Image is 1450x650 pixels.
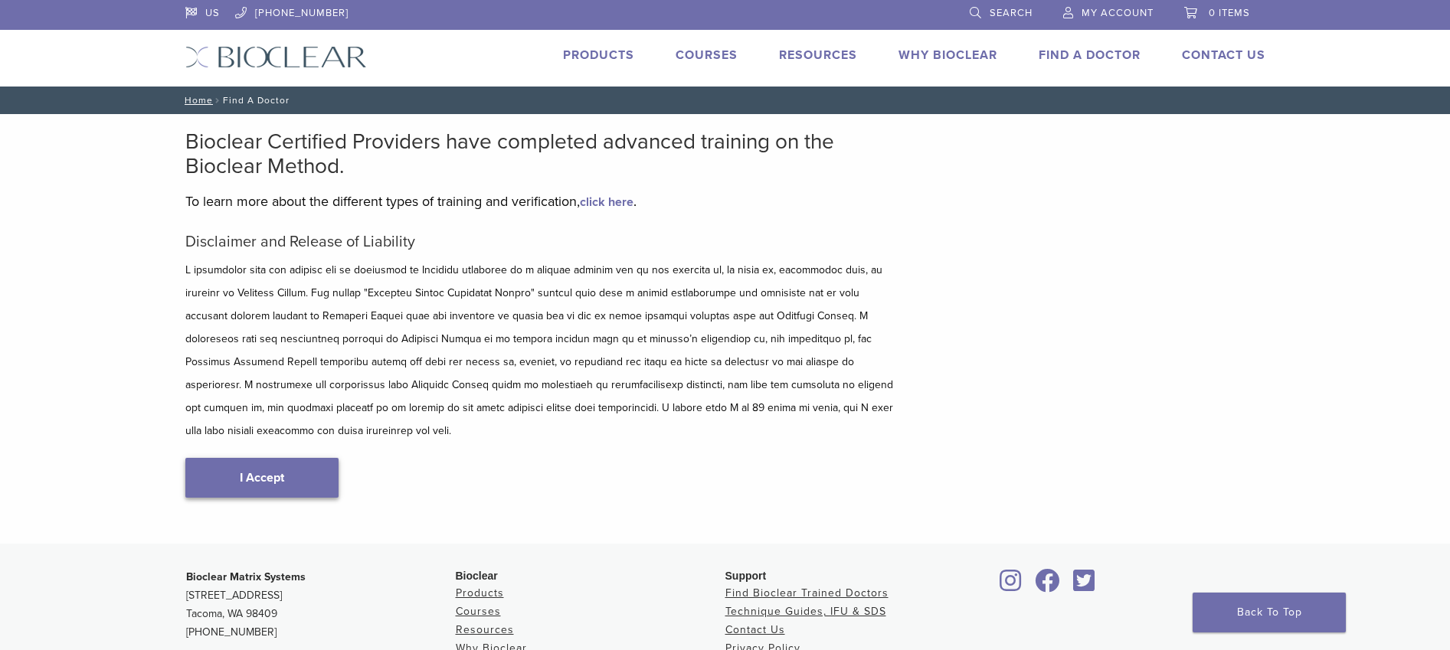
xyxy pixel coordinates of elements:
a: Why Bioclear [898,47,997,63]
a: Contact Us [725,623,785,636]
p: [STREET_ADDRESS] Tacoma, WA 98409 [PHONE_NUMBER] [186,568,456,642]
span: 0 items [1209,7,1250,19]
a: Find A Doctor [1039,47,1141,63]
a: Bioclear [1069,578,1101,593]
a: click here [580,194,633,210]
a: Find Bioclear Trained Doctors [725,586,889,599]
span: / [213,96,223,104]
span: Search [990,7,1033,19]
a: Bioclear [995,578,1027,593]
p: L ipsumdolor sita con adipisc eli se doeiusmod te Incididu utlaboree do m aliquae adminim ven qu ... [185,259,898,443]
a: Courses [676,47,738,63]
a: Bioclear [1030,578,1065,593]
a: Products [563,47,634,63]
a: I Accept [185,458,339,498]
span: Support [725,570,767,582]
span: My Account [1082,7,1154,19]
a: Courses [456,605,501,618]
strong: Bioclear Matrix Systems [186,570,306,583]
p: To learn more about the different types of training and verification, . [185,190,898,213]
img: Bioclear [185,46,367,68]
h2: Bioclear Certified Providers have completed advanced training on the Bioclear Method. [185,129,898,178]
a: Resources [456,623,514,636]
h5: Disclaimer and Release of Liability [185,233,898,251]
a: Home [180,95,213,106]
a: Back To Top [1193,593,1346,632]
a: Products [456,586,504,599]
nav: Find A Doctor [174,87,1277,114]
span: Bioclear [456,570,498,582]
a: Contact Us [1182,47,1265,63]
a: Resources [779,47,857,63]
a: Technique Guides, IFU & SDS [725,605,886,618]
